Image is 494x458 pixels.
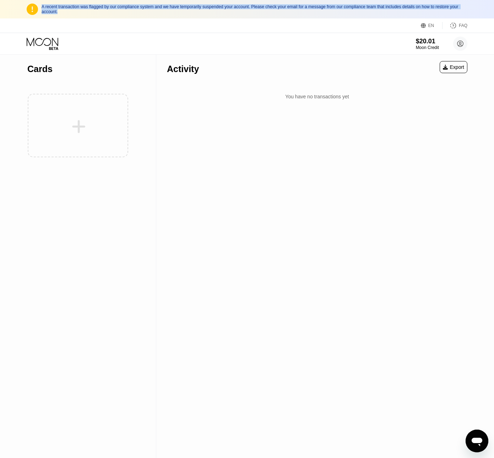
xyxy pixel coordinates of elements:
[443,22,467,29] div: FAQ
[428,23,434,28] div: EN
[416,38,439,50] div: $20.01Moon Credit
[167,90,467,103] div: You have no transactions yet
[42,4,467,14] div: A recent transaction was flagged by our compliance system and we have temporarily suspended your ...
[167,64,199,74] div: Activity
[440,61,467,73] div: Export
[459,23,467,28] div: FAQ
[443,64,464,70] div: Export
[416,45,439,50] div: Moon Credit
[466,430,488,452] iframe: Button to launch messaging window
[416,38,439,45] div: $20.01
[421,22,443,29] div: EN
[27,64,53,74] div: Cards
